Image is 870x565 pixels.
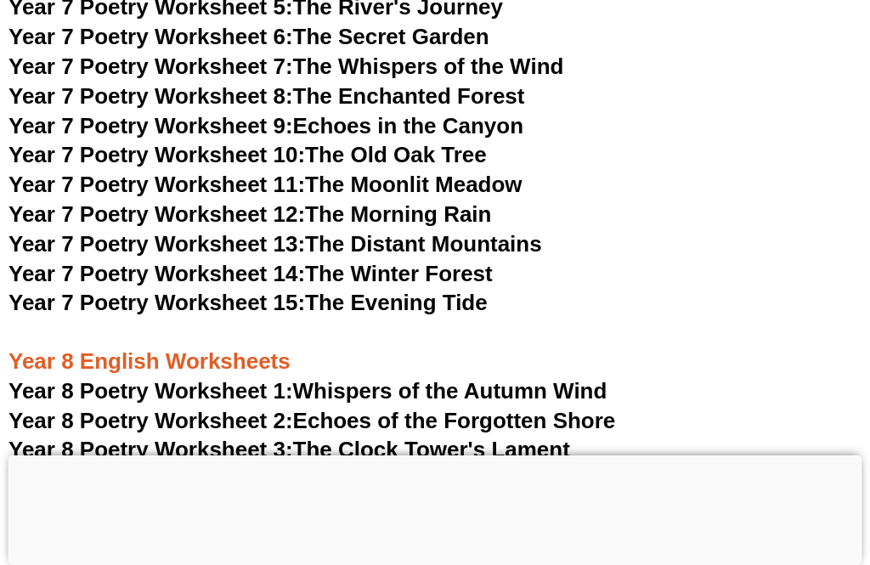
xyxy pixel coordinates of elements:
[8,113,293,138] span: Year 7 Poetry Worksheet 9:
[8,231,305,257] span: Year 7 Poetry Worksheet 13:
[8,290,488,315] a: Year 7 Poetry Worksheet 15:The Evening Tide
[8,261,493,286] a: Year 7 Poetry Worksheet 14:The Winter Forest
[8,54,293,79] span: Year 7 Poetry Worksheet 7:
[8,455,862,561] iframe: Advertisement
[8,172,305,197] span: Year 7 Poetry Worksheet 11:
[8,408,615,433] a: Year 8 Poetry Worksheet 2:Echoes of the Forgotten Shore
[8,142,487,167] a: Year 7 Poetry Worksheet 10:The Old Oak Tree
[8,319,862,376] h3: Year 8 English Worksheets
[8,113,523,138] a: Year 7 Poetry Worksheet 9:Echoes in the Canyon
[8,437,570,462] a: Year 8 Poetry Worksheet 3:The Clock Tower's Lament
[8,231,542,257] a: Year 7 Poetry Worksheet 13:The Distant Mountains
[8,378,293,404] span: Year 8 Poetry Worksheet 1:
[8,201,491,227] a: Year 7 Poetry Worksheet 12:The Morning Rain
[8,24,293,49] span: Year 7 Poetry Worksheet 6:
[8,378,607,404] a: Year 8 Poetry Worksheet 1:Whispers of the Autumn Wind
[8,408,293,433] span: Year 8 Poetry Worksheet 2:
[8,54,563,79] a: Year 7 Poetry Worksheet 7:The Whispers of the Wind
[8,201,305,227] span: Year 7 Poetry Worksheet 12:
[8,24,489,49] a: Year 7 Poetry Worksheet 6:The Secret Garden
[579,373,870,565] iframe: Chat Widget
[8,290,305,315] span: Year 7 Poetry Worksheet 15:
[8,261,305,286] span: Year 7 Poetry Worksheet 14:
[8,83,524,109] a: Year 7 Poetry Worksheet 8:The Enchanted Forest
[8,142,305,167] span: Year 7 Poetry Worksheet 10:
[8,172,523,197] a: Year 7 Poetry Worksheet 11:The Moonlit Meadow
[8,437,293,462] span: Year 8 Poetry Worksheet 3:
[8,83,293,109] span: Year 7 Poetry Worksheet 8:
